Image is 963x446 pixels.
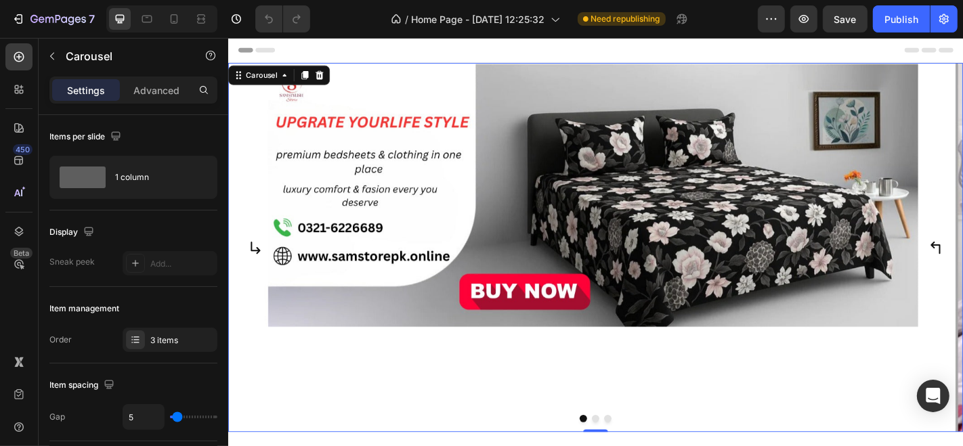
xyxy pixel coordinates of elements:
[66,48,181,64] p: Carousel
[406,12,409,26] span: /
[123,405,164,429] input: Auto
[49,411,65,423] div: Gap
[416,417,424,425] button: Dot
[591,13,660,25] span: Need republishing
[873,5,930,32] button: Publish
[13,144,33,155] div: 450
[402,417,410,425] button: Dot
[115,162,198,193] div: 1 column
[49,303,119,315] div: Item management
[255,5,310,32] div: Undo/Redo
[49,128,124,146] div: Items per slide
[89,11,95,27] p: 7
[49,376,117,395] div: Item spacing
[49,334,72,346] div: Order
[49,223,97,242] div: Display
[228,38,963,446] iframe: Design area
[884,12,918,26] div: Publish
[17,35,57,47] div: Carousel
[412,12,545,26] span: Home Page - [DATE] 12:25:32
[150,334,214,347] div: 3 items
[834,14,857,25] span: Save
[10,248,33,259] div: Beta
[133,83,179,97] p: Advanced
[917,380,949,412] div: Open Intercom Messenger
[389,417,397,425] button: Dot
[5,5,101,32] button: 7
[823,5,868,32] button: Save
[49,256,95,268] div: Sneak peek
[67,83,105,97] p: Settings
[764,213,802,251] button: Carousel Next Arrow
